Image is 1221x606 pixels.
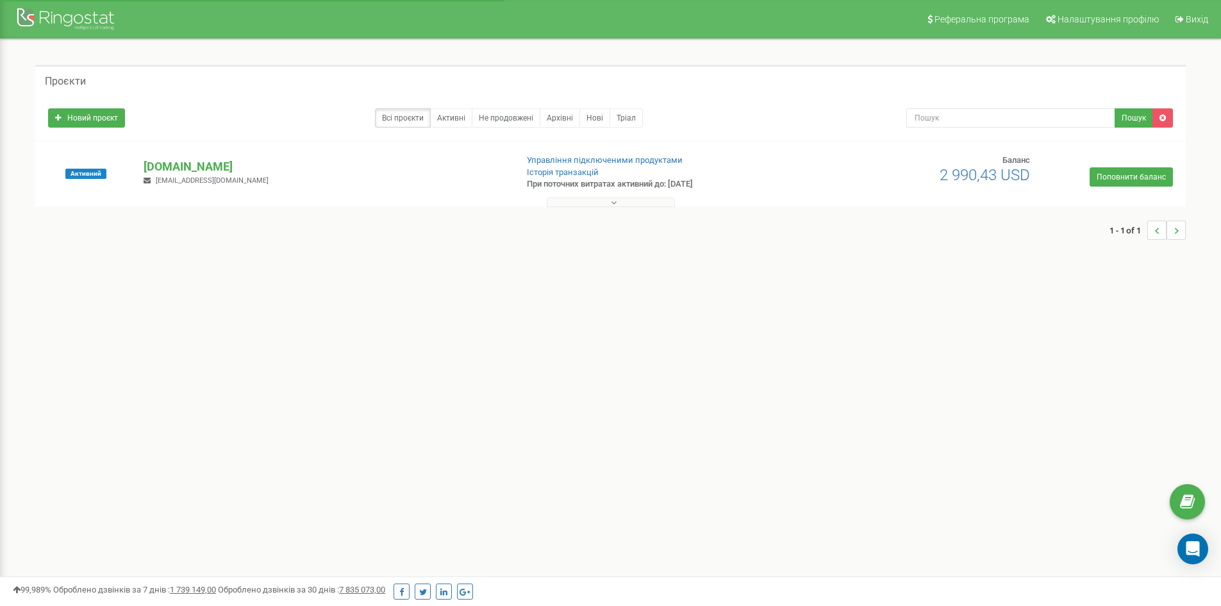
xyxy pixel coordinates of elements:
a: Активні [430,108,472,128]
div: Open Intercom Messenger [1177,534,1208,564]
a: Нові [579,108,610,128]
input: Пошук [906,108,1115,128]
u: 1 739 149,00 [170,585,216,594]
a: Всі проєкти [375,108,431,128]
a: Архівні [540,108,580,128]
a: Не продовжені [472,108,540,128]
span: Налаштування профілю [1058,14,1159,24]
span: Баланс [1002,155,1030,165]
span: Реферальна програма [934,14,1029,24]
span: 2 990,43 USD [940,166,1030,184]
button: Пошук [1115,108,1153,128]
a: Новий проєкт [48,108,125,128]
h5: Проєкти [45,76,86,87]
span: [EMAIL_ADDRESS][DOMAIN_NAME] [156,176,269,185]
p: [DOMAIN_NAME] [144,158,506,175]
span: 99,989% [13,585,51,594]
span: 1 - 1 of 1 [1109,221,1147,240]
a: Поповнити баланс [1090,167,1173,187]
span: Оброблено дзвінків за 30 днів : [218,585,385,594]
u: 7 835 073,00 [339,585,385,594]
a: Управління підключеними продуктами [527,155,683,165]
a: Історія транзакцій [527,167,599,177]
span: Активний [65,169,106,179]
span: Вихід [1186,14,1208,24]
span: Оброблено дзвінків за 7 днів : [53,585,216,594]
a: Тріал [610,108,643,128]
p: При поточних витратах активний до: [DATE] [527,178,793,190]
nav: ... [1109,208,1186,253]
